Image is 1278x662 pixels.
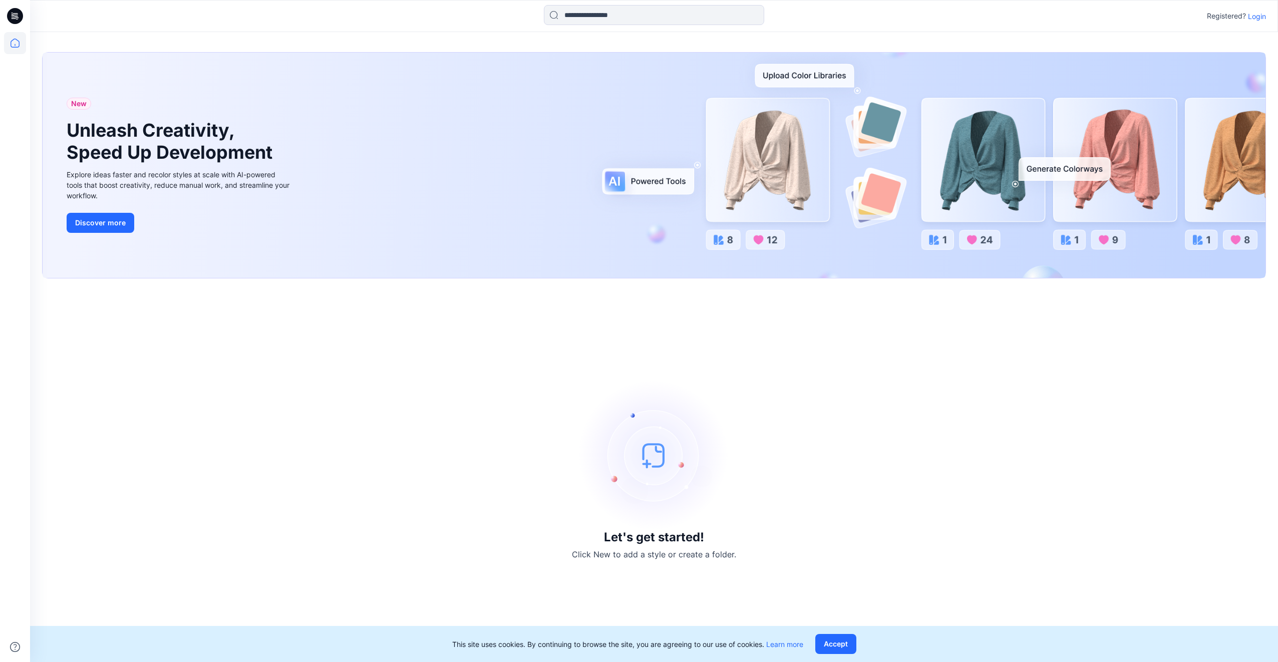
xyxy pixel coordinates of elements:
[604,530,704,544] h3: Let's get started!
[1248,11,1266,22] p: Login
[579,380,729,530] img: empty-state-image.svg
[71,98,87,110] span: New
[572,548,736,560] p: Click New to add a style or create a folder.
[67,120,277,163] h1: Unleash Creativity, Speed Up Development
[452,639,803,649] p: This site uses cookies. By continuing to browse the site, you are agreeing to our use of cookies.
[67,213,134,233] button: Discover more
[815,634,856,654] button: Accept
[766,640,803,648] a: Learn more
[1207,10,1246,22] p: Registered?
[67,169,292,201] div: Explore ideas faster and recolor styles at scale with AI-powered tools that boost creativity, red...
[67,213,292,233] a: Discover more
